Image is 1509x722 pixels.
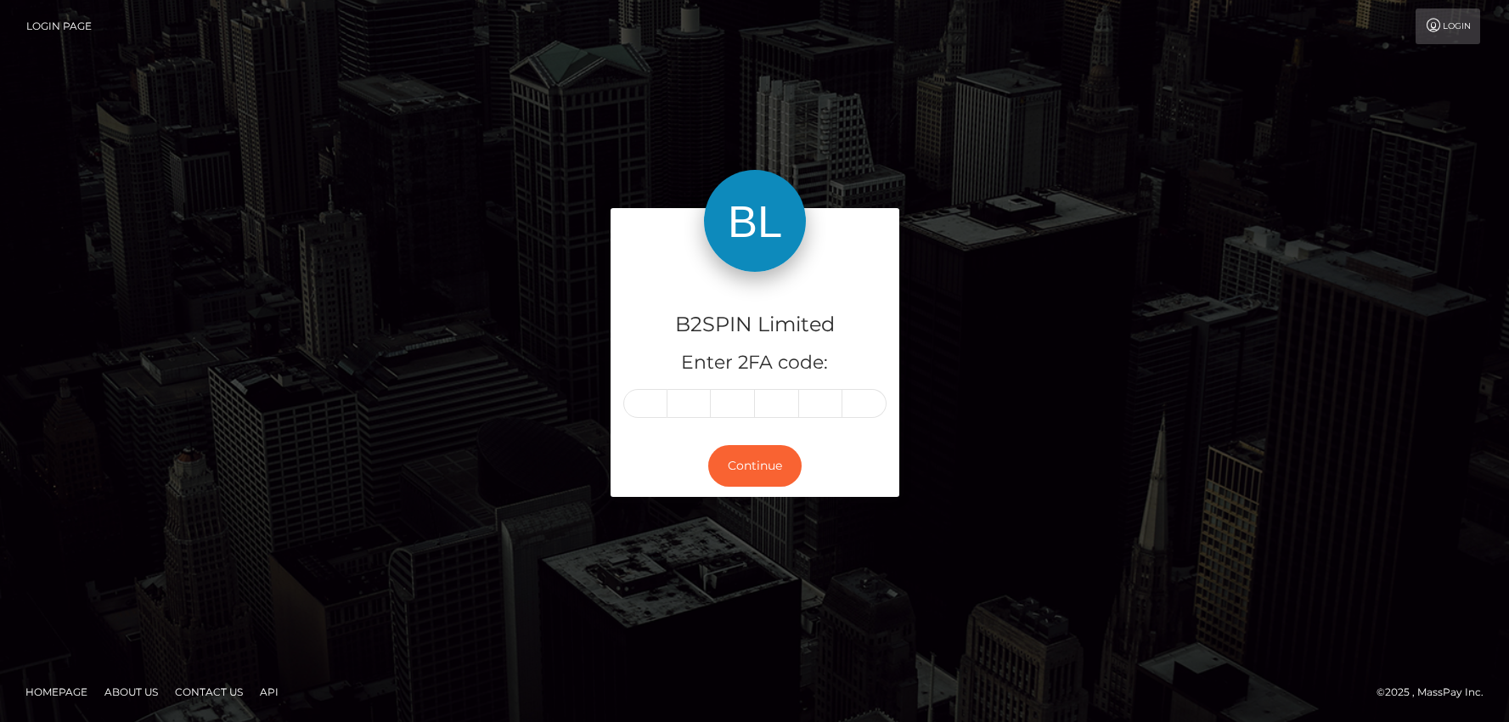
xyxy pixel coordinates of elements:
[704,170,806,272] img: B2SPIN Limited
[168,679,250,705] a: Contact Us
[708,445,802,487] button: Continue
[26,8,92,44] a: Login Page
[1377,683,1496,702] div: © 2025 , MassPay Inc.
[1416,8,1480,44] a: Login
[98,679,165,705] a: About Us
[253,679,285,705] a: API
[623,350,887,376] h5: Enter 2FA code:
[19,679,94,705] a: Homepage
[623,310,887,340] h4: B2SPIN Limited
